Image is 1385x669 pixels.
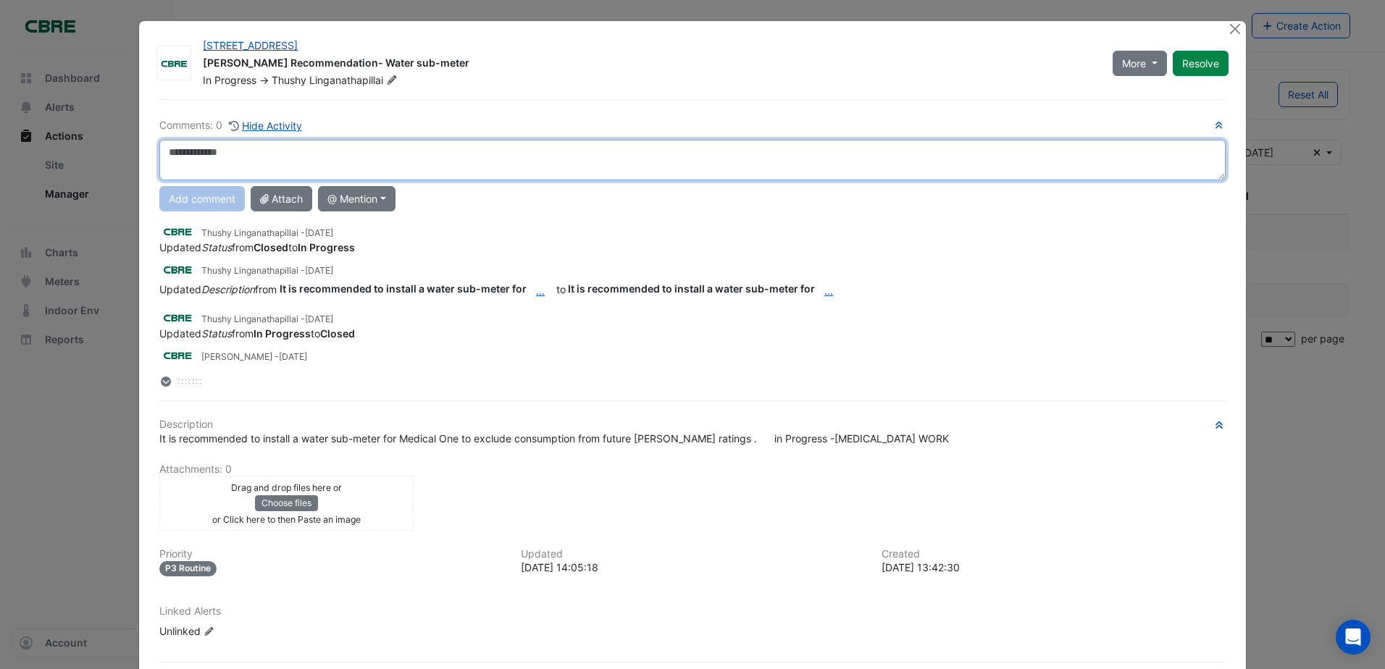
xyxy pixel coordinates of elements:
[159,224,196,240] img: CBRE Charter Hall
[203,74,256,86] span: In Progress
[309,73,400,88] span: Linganathapillai
[251,186,312,211] button: Attach
[159,282,842,295] span: to
[259,74,269,86] span: ->
[201,264,333,277] small: Thushy Linganathapillai -
[1336,620,1371,655] div: Open Intercom Messenger
[228,117,303,134] button: Hide Activity
[159,310,196,326] img: CBRE Charter Hall
[159,605,1226,618] h6: Linked Alerts
[204,626,214,637] fa-icon: Edit Linked Alerts
[1122,56,1146,71] span: More
[159,376,172,387] fa-layers: More
[298,241,355,253] strong: In Progress
[201,327,232,340] em: Status
[159,327,355,340] span: Updated from to
[882,548,1226,560] h6: Created
[527,278,554,303] button: ...
[279,351,307,362] span: 2025-06-04 13:42:30
[212,514,361,525] small: or Click here to then Paste an image
[201,282,255,295] em: Description
[1228,21,1243,36] button: Close
[201,241,232,253] em: Status
[568,282,842,295] span: It is recommended to install a water sub-meter for
[882,560,1226,575] div: [DATE] 13:42:30
[159,623,333,639] div: Unlinked
[159,432,949,445] span: It is recommended to install a water sub-meter for Medical One to exclude consumption from future...
[203,56,1095,73] div: [PERSON_NAME] Recommendation- Water sub-meter
[320,327,355,340] strong: Closed
[521,548,865,560] h6: Updated
[203,39,298,51] a: [STREET_ADDRESS]
[159,463,1226,476] h6: Attachments: 0
[231,482,342,493] small: Drag and drop files here or
[254,327,311,340] strong: In Progress
[1173,51,1229,76] button: Resolve
[521,560,865,575] div: [DATE] 14:05:18
[201,313,333,326] small: Thushy Linganathapillai -
[159,548,503,560] h6: Priority
[159,418,1226,431] h6: Description
[201,350,307,363] small: [PERSON_NAME] -
[815,278,842,303] button: ...
[255,495,318,511] button: Choose files
[159,282,277,295] span: Updated from
[159,261,196,277] img: CBRE Charter Hall
[159,348,196,363] img: CBRE Charter Hall
[305,314,333,324] span: 2025-07-15 10:03:31
[305,227,333,238] span: 2025-07-18 14:05:18
[201,227,333,240] small: Thushy Linganathapillai -
[280,282,556,295] span: It is recommended to install a water sub-meter for
[159,241,355,253] span: Updated from to
[272,74,306,86] span: Thushy
[1113,51,1167,76] button: More
[159,561,217,576] div: P3 Routine
[159,117,303,134] div: Comments: 0
[157,56,191,71] img: CBRE Charter Hall
[318,186,396,211] button: @ Mention
[254,241,288,253] strong: Closed
[305,265,333,276] span: 2025-07-15 10:04:32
